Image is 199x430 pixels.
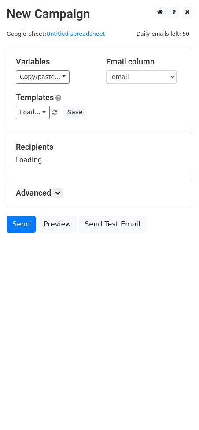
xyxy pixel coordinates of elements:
a: Preview [38,216,77,233]
h5: Email column [106,57,183,67]
h5: Advanced [16,188,183,198]
a: Templates [16,93,54,102]
button: Save [63,106,86,119]
h5: Recipients [16,142,183,152]
a: Copy/paste... [16,70,70,84]
div: Loading... [16,142,183,165]
a: Send [7,216,36,233]
a: Send Test Email [79,216,146,233]
a: Untitled spreadsheet [46,30,105,37]
h5: Variables [16,57,93,67]
a: Daily emails left: 50 [133,30,192,37]
span: Daily emails left: 50 [133,29,192,39]
a: Load... [16,106,50,119]
h2: New Campaign [7,7,192,22]
small: Google Sheet: [7,30,105,37]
